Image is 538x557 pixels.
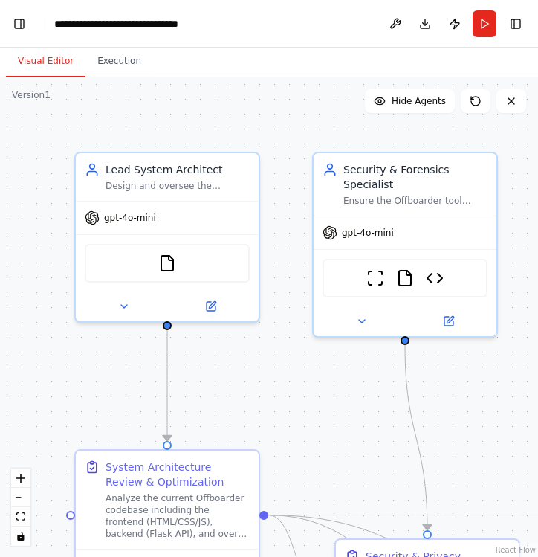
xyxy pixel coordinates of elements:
[342,227,394,239] span: gpt-4o-mini
[343,195,487,207] div: Ensure the Offboarder tool meets the highest security standards, properly handles sensitive foren...
[54,16,178,31] nav: breadcrumb
[104,212,156,224] span: gpt-4o-mini
[11,469,30,488] button: zoom in
[392,95,446,107] span: Hide Agents
[11,527,30,546] button: toggle interactivity
[169,297,253,315] button: Open in side panel
[406,312,490,330] button: Open in side panel
[365,89,455,113] button: Hide Agents
[85,46,153,77] button: Execution
[9,13,30,34] button: Show left sidebar
[496,546,536,554] a: React Flow attribution
[158,254,176,272] img: FileReadTool
[74,152,260,323] div: Lead System ArchitectDesign and oversee the complete system architecture for the Offboarder devic...
[106,180,250,192] div: Design and oversee the complete system architecture for the Offboarder device scanner project, en...
[12,89,51,101] div: Version 1
[505,13,526,34] button: Show right sidebar
[106,460,250,489] div: System Architecture Review & Optimization
[366,269,384,287] img: ScrapeWebsiteTool
[11,507,30,527] button: fit view
[343,162,487,192] div: Security & Forensics Specialist
[398,345,435,530] g: Edge from bd21f9cb-2618-47e3-b8cb-0dea25dae740 to 481bc401-16d8-43e8-b5c0-59bcb0ea2216
[11,488,30,507] button: zoom out
[106,492,250,540] div: Analyze the current Offboarder codebase including the frontend (HTML/CSS/JS), backend (Flask API)...
[11,469,30,546] div: React Flow controls
[396,269,414,287] img: FileReadTool
[6,46,85,77] button: Visual Editor
[426,269,444,287] img: Apple Documentation Researcher
[312,152,498,338] div: Security & Forensics SpecialistEnsure the Offboarder tool meets the highest security standards, p...
[160,330,175,441] g: Edge from 13db9c67-9b4b-44d2-a839-8b861682bace to 75d2a016-373d-4a5d-b823-31e8c2b08cdc
[106,162,250,177] div: Lead System Architect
